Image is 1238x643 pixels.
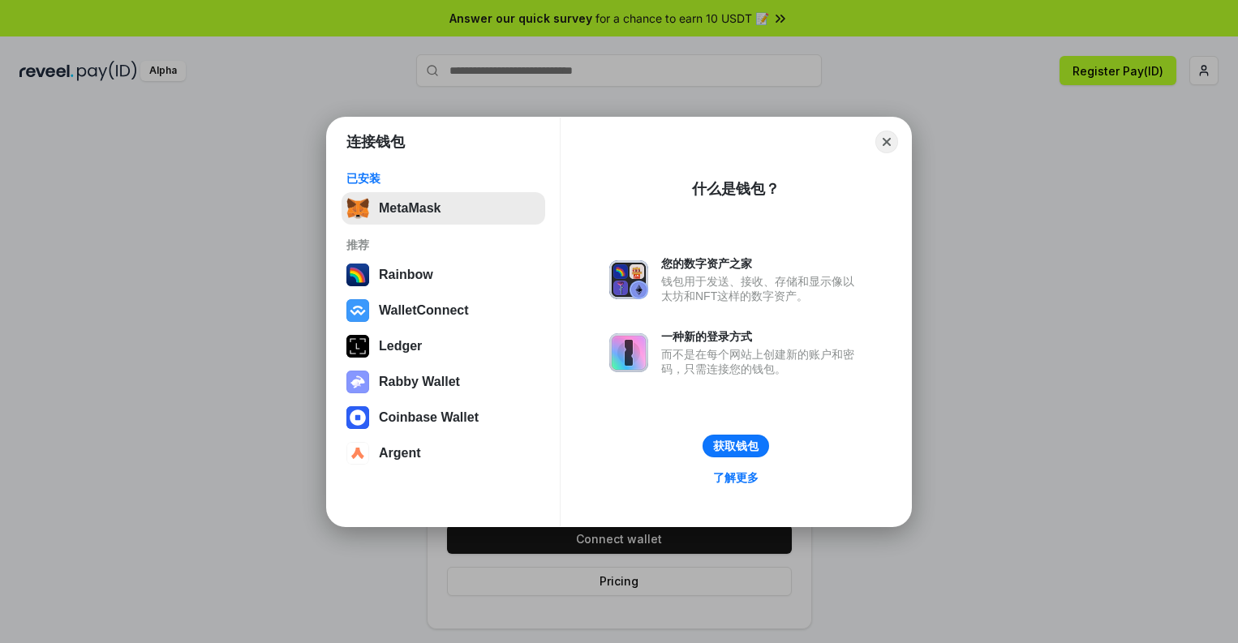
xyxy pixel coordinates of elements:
img: svg+xml,%3Csvg%20xmlns%3D%22http%3A%2F%2Fwww.w3.org%2F2000%2Fsvg%22%20width%3D%2228%22%20height%3... [346,335,369,358]
div: MetaMask [379,201,441,216]
img: svg+xml,%3Csvg%20xmlns%3D%22http%3A%2F%2Fwww.w3.org%2F2000%2Fsvg%22%20fill%3D%22none%22%20viewBox... [609,260,648,299]
img: svg+xml,%3Csvg%20xmlns%3D%22http%3A%2F%2Fwww.w3.org%2F2000%2Fsvg%22%20fill%3D%22none%22%20viewBox... [346,371,369,393]
div: Argent [379,446,421,461]
div: WalletConnect [379,303,469,318]
img: svg+xml,%3Csvg%20width%3D%2228%22%20height%3D%2228%22%20viewBox%3D%220%200%2028%2028%22%20fill%3D... [346,299,369,322]
button: Ledger [342,330,545,362]
div: 而不是在每个网站上创建新的账户和密码，只需连接您的钱包。 [661,347,862,376]
img: svg+xml,%3Csvg%20width%3D%2228%22%20height%3D%2228%22%20viewBox%3D%220%200%2028%2028%22%20fill%3D... [346,442,369,465]
a: 了解更多 [703,467,768,488]
button: Coinbase Wallet [342,401,545,434]
div: 获取钱包 [713,439,759,453]
div: Coinbase Wallet [379,410,479,425]
h1: 连接钱包 [346,132,405,152]
div: 推荐 [346,238,540,252]
img: svg+xml,%3Csvg%20width%3D%22120%22%20height%3D%22120%22%20viewBox%3D%220%200%20120%20120%22%20fil... [346,264,369,286]
button: Close [875,131,898,153]
div: 一种新的登录方式 [661,329,862,344]
div: 钱包用于发送、接收、存储和显示像以太坊和NFT这样的数字资产。 [661,274,862,303]
button: WalletConnect [342,294,545,327]
img: svg+xml,%3Csvg%20xmlns%3D%22http%3A%2F%2Fwww.w3.org%2F2000%2Fsvg%22%20fill%3D%22none%22%20viewBox... [609,333,648,372]
div: Rabby Wallet [379,375,460,389]
button: 获取钱包 [703,435,769,457]
div: Ledger [379,339,422,354]
img: svg+xml,%3Csvg%20fill%3D%22none%22%20height%3D%2233%22%20viewBox%3D%220%200%2035%2033%22%20width%... [346,197,369,220]
div: 什么是钱包？ [692,179,780,199]
button: Rainbow [342,259,545,291]
div: 了解更多 [713,470,759,485]
button: Rabby Wallet [342,366,545,398]
div: 您的数字资产之家 [661,256,862,271]
img: svg+xml,%3Csvg%20width%3D%2228%22%20height%3D%2228%22%20viewBox%3D%220%200%2028%2028%22%20fill%3D... [346,406,369,429]
button: MetaMask [342,192,545,225]
button: Argent [342,437,545,469]
div: 已安装 [346,171,540,186]
div: Rainbow [379,268,433,282]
